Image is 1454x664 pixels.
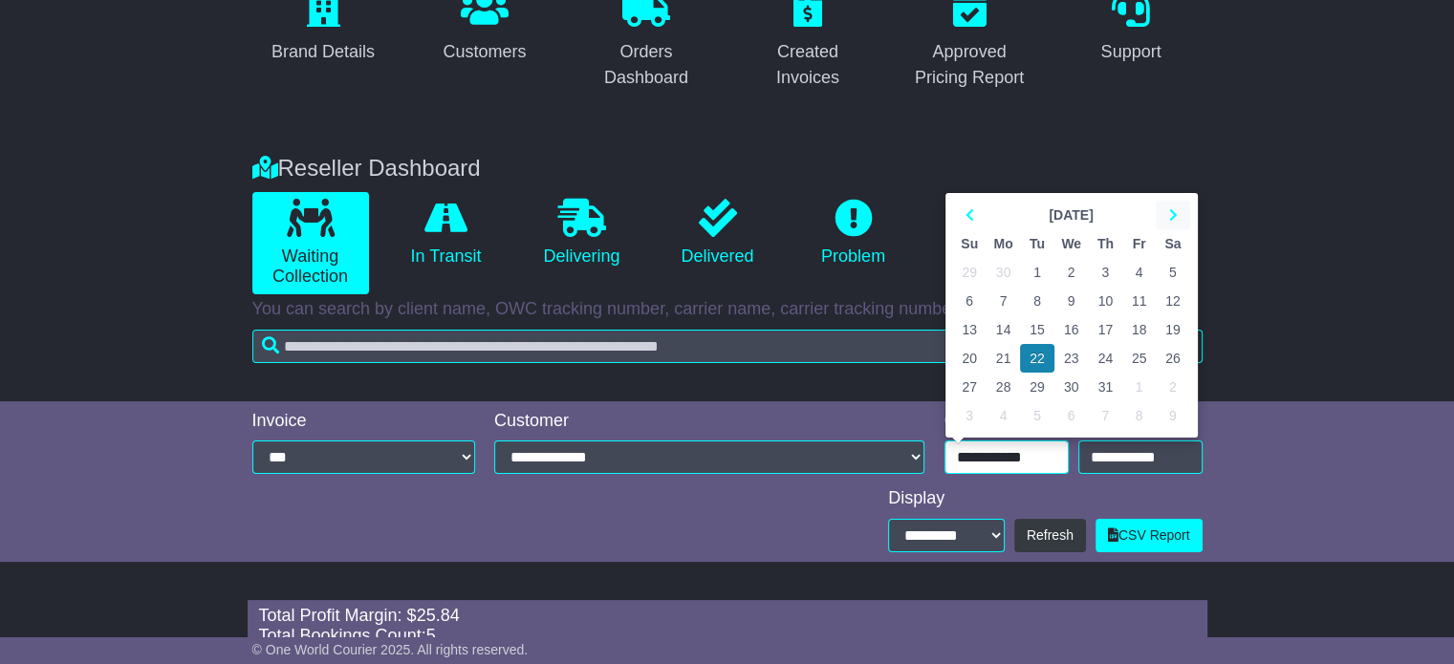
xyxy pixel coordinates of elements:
th: Th [1089,229,1122,258]
td: 14 [987,315,1021,344]
button: Refresh [1014,519,1086,552]
a: In Transit [388,192,505,274]
td: 29 [1020,373,1053,401]
td: 8 [1122,401,1156,430]
td: 15 [1020,315,1053,344]
td: 20 [953,344,987,373]
th: Mo [987,229,1021,258]
td: 23 [1054,344,1089,373]
td: 19 [1156,315,1189,344]
div: Invoice [252,411,476,432]
th: Tu [1020,229,1053,258]
td: 5 [1156,258,1189,287]
div: Total Profit Margin: $ [259,606,1196,627]
td: 3 [1089,258,1122,287]
th: Select Month [987,201,1156,229]
td: 10 [1089,287,1122,315]
td: 3 [953,401,987,430]
td: 13 [953,315,987,344]
td: 4 [1122,258,1156,287]
th: Su [953,229,987,258]
a: Unknown [931,192,1048,274]
td: 30 [987,258,1021,287]
td: 2 [1156,373,1189,401]
span: 5 [426,626,436,645]
div: Support [1100,39,1161,65]
td: 31 [1089,373,1122,401]
td: 5 [1020,401,1053,430]
td: 18 [1122,315,1156,344]
a: Problem [795,192,912,274]
a: CSV Report [1096,519,1203,552]
div: Brand Details [271,39,375,65]
th: We [1054,229,1089,258]
td: 26 [1156,344,1189,373]
div: Display [888,488,1202,509]
span: © One World Courier 2025. All rights reserved. [252,642,529,657]
a: Delivered [660,192,776,274]
td: 7 [987,287,1021,315]
td: 21 [987,344,1021,373]
td: 24 [1089,344,1122,373]
td: 25 [1122,344,1156,373]
span: 25.84 [417,606,460,625]
td: 6 [1054,401,1089,430]
td: 17 [1089,315,1122,344]
td: 28 [987,373,1021,401]
p: You can search by client name, OWC tracking number, carrier name, carrier tracking number or refe... [252,299,1203,320]
th: Sa [1156,229,1189,258]
div: Orders Dashboard [588,39,705,91]
td: 30 [1054,373,1089,401]
td: 29 [953,258,987,287]
div: Customers [443,39,526,65]
div: Reseller Dashboard [243,155,1212,182]
td: 7 [1089,401,1122,430]
div: Customer [494,411,925,432]
td: 8 [1020,287,1053,315]
td: 9 [1156,401,1189,430]
th: Fr [1122,229,1156,258]
td: 22 [1020,344,1053,373]
td: 12 [1156,287,1189,315]
td: 2 [1054,258,1089,287]
td: 4 [987,401,1021,430]
td: 27 [953,373,987,401]
td: 1 [1020,258,1053,287]
div: Approved Pricing Report [911,39,1029,91]
a: Waiting Collection [252,192,369,294]
td: 11 [1122,287,1156,315]
a: Delivering [524,192,640,274]
td: 9 [1054,287,1089,315]
div: Created Invoices [749,39,867,91]
td: 16 [1054,315,1089,344]
td: 6 [953,287,987,315]
td: 1 [1122,373,1156,401]
div: Total Bookings Count: [259,626,1196,647]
